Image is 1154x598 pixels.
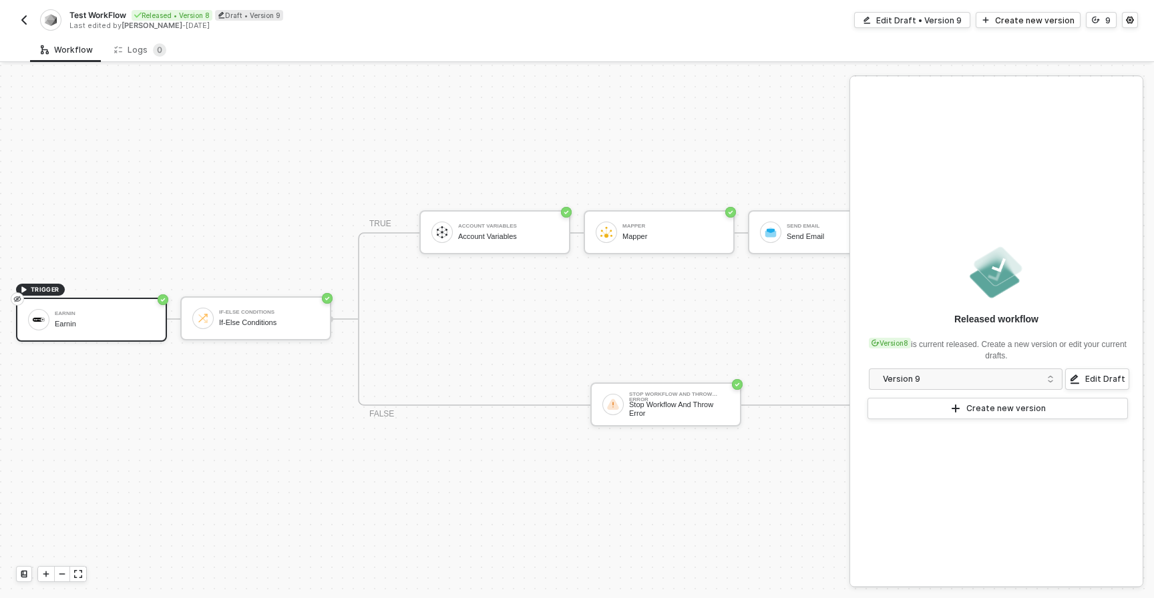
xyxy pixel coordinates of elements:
img: icon [197,312,209,324]
span: icon-settings [1126,16,1134,24]
span: icon-edit [218,11,225,19]
button: Edit Draft [1065,368,1129,390]
div: Edit Draft [1085,374,1125,384]
img: icon [436,226,448,238]
span: icon-success-page [732,379,743,390]
div: Create new version [995,15,1075,26]
button: Create new version [868,398,1128,419]
button: back [16,12,32,28]
span: icon-expand [74,570,82,578]
div: Version 9 [883,372,1040,386]
img: icon [765,226,777,238]
div: Mapper [622,224,723,229]
div: Create new version [966,403,1046,414]
span: Test WorkFlow [69,9,126,21]
div: 9 [1105,15,1111,26]
div: Released workflow [954,312,1038,326]
span: icon-versioning [872,339,880,347]
div: Released • Version 8 [132,10,212,21]
img: icon [607,398,619,410]
button: Create new version [976,12,1081,28]
div: Last edited by - [DATE] [69,21,576,31]
span: icon-play [20,286,28,294]
span: icon-play [42,570,50,578]
div: is current released. Create a new version or edit your current drafts. [866,331,1127,362]
div: If-Else Conditions [219,318,319,327]
img: back [19,15,29,25]
div: Workflow [41,45,93,55]
div: Earnin [55,311,155,316]
span: icon-play [982,16,990,24]
img: released.png [967,243,1026,302]
span: icon-versioning [1092,16,1100,24]
span: [PERSON_NAME] [122,21,182,30]
span: icon-success-page [158,294,168,305]
div: Earnin [55,320,155,328]
div: If-Else Conditions [219,310,319,315]
div: Edit Draft • Version 9 [876,15,962,26]
span: icon-edit [863,16,871,24]
span: icon-success-page [725,207,736,218]
button: Edit Draft • Version 9 [854,12,970,28]
span: TRIGGER [31,284,59,295]
div: Send Email [787,224,887,229]
span: icon-play [950,403,961,414]
div: Stop Workflow And Throw Error [629,400,729,417]
div: Account Variables [458,224,558,229]
span: eye-invisible [13,294,21,304]
span: icon-success-page [561,207,572,218]
button: 9 [1086,12,1117,28]
div: Mapper [622,232,723,241]
img: icon [33,318,45,322]
img: icon [600,226,612,238]
div: Send Email [787,232,887,241]
span: icon-success-page [322,293,333,304]
img: integration-icon [45,14,56,26]
div: Version 8 [869,338,911,348]
span: icon-edit [1069,374,1080,384]
div: TRUE [369,218,391,230]
div: Stop Workflow And Throw Error [629,392,729,397]
div: Account Variables [458,232,558,241]
div: Logs [114,43,166,57]
sup: 0 [153,43,166,57]
div: Draft • Version 9 [215,10,283,21]
div: FALSE [369,408,394,420]
span: icon-minus [58,570,66,578]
